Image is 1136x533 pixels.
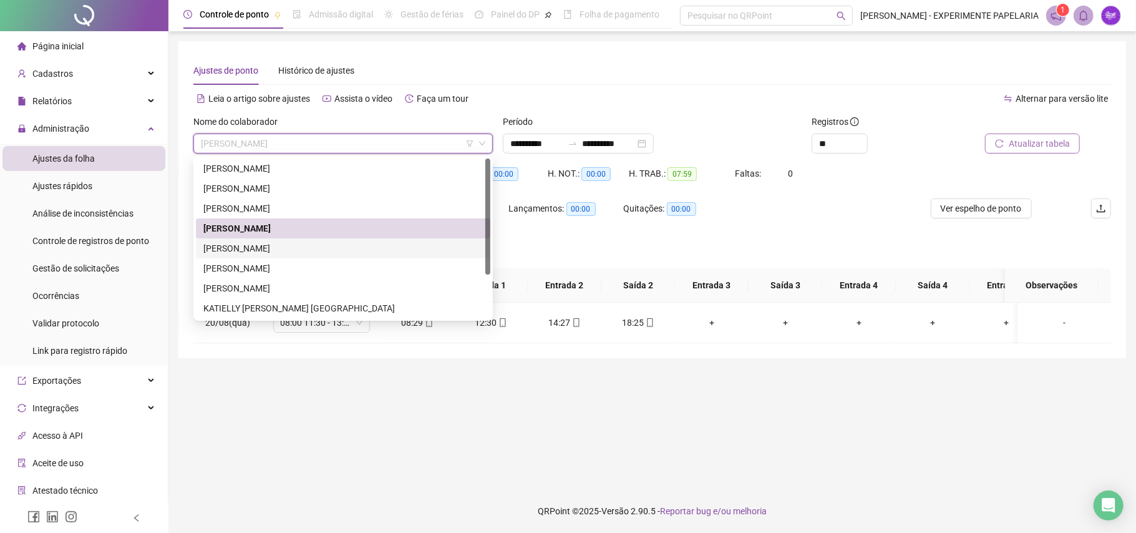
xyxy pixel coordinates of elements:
span: swap-right [568,139,578,149]
span: history [405,94,414,103]
span: Validar protocolo [32,318,99,328]
div: + [832,316,886,330]
span: Admissão digital [309,9,373,19]
span: dashboard [475,10,483,19]
div: H. TRAB.: [629,167,735,181]
span: [PERSON_NAME] - EXPERIMENTE PAPELARIA [860,9,1039,22]
span: solution [17,486,26,495]
span: Controle de registros de ponto [32,236,149,246]
span: upload [1096,203,1106,213]
span: 1 [1061,6,1066,14]
span: file-done [293,10,301,19]
span: 00:00 [566,202,596,216]
span: file-text [197,94,205,103]
span: Ajustes de ponto [193,66,258,76]
span: filter [466,140,473,147]
div: [PERSON_NAME] [203,262,483,275]
button: Atualizar tabela [985,134,1080,154]
span: api [17,431,26,440]
span: mobile [497,318,507,327]
span: instagram [65,511,77,523]
footer: QRPoint © 2025 - 2.90.5 - [168,489,1136,533]
span: 08:00 11:30 - 13:30 18:00 [281,313,362,332]
span: clock-circle [183,10,192,19]
span: audit [17,459,26,467]
div: + [685,316,739,330]
span: 0 [788,169,793,178]
div: [PERSON_NAME] [203,281,483,295]
span: Alternar para versão lite [1016,94,1108,104]
span: Cadastros [32,69,73,79]
span: Ver espelho de ponto [941,202,1022,215]
label: Nome do colaborador [193,115,286,129]
span: Exportações [32,376,81,386]
div: + [979,316,1033,330]
span: 20/08(qua) [205,318,250,328]
span: Link para registro rápido [32,346,127,356]
span: 00:00 [581,167,611,181]
span: mobile [571,318,581,327]
span: left [132,514,141,522]
div: ALINE BARBOSA DE OLIVEIRA [196,159,490,178]
div: 08:29 [391,316,444,330]
div: HE 3: [471,167,548,181]
span: Controle de ponto [200,9,269,19]
span: sun [384,10,393,19]
span: Administração [32,124,89,134]
th: Saída 2 [601,268,675,303]
div: H. NOT.: [548,167,629,181]
span: Atualizar tabela [1009,137,1070,150]
span: Versão [601,506,629,516]
div: 14:27 [538,316,591,330]
div: JOEL DE FREITAS NETO [196,278,490,298]
div: [PERSON_NAME] [203,162,483,175]
span: reload [995,139,1004,148]
span: Observações [1015,278,1089,292]
span: search [837,11,846,21]
div: KATIELLY [PERSON_NAME] [GEOGRAPHIC_DATA] [203,301,483,315]
span: linkedin [46,511,59,523]
span: 00:00 [489,167,518,181]
span: to [568,139,578,149]
span: Painel do DP [491,9,540,19]
span: book [563,10,572,19]
span: notification [1051,10,1062,21]
span: Faça um tour [417,94,468,104]
span: Acesso à API [32,431,83,441]
span: Faltas: [735,169,763,178]
th: Saída 3 [749,268,822,303]
span: Gestão de férias [401,9,464,19]
div: 18:25 [611,316,665,330]
span: info-circle [850,117,859,126]
div: + [759,316,812,330]
span: sync [17,404,26,413]
span: Assista o vídeo [334,94,392,104]
span: bell [1078,10,1089,21]
span: Ajustes rápidos [32,181,92,191]
div: Lançamentos: [509,202,624,216]
span: youtube [323,94,331,103]
th: Entrada 2 [528,268,601,303]
span: pushpin [545,11,552,19]
span: mobile [644,318,654,327]
span: user-add [17,69,26,78]
div: DANIELA ANDRADE DOS SANTOS [196,218,490,238]
span: 00:00 [667,202,696,216]
div: - [1027,316,1101,330]
span: down [478,140,486,147]
th: Observações [1005,268,1099,303]
sup: 1 [1057,4,1069,16]
span: Ocorrências [32,291,79,301]
span: 07:59 [668,167,697,181]
span: Atestado técnico [32,486,98,496]
div: [PERSON_NAME] [203,242,483,255]
span: Aceite de uso [32,458,84,468]
span: DANIELA ANDRADE DOS SANTOS [201,134,485,153]
div: [PERSON_NAME] [203,182,483,195]
span: file [17,97,26,105]
div: Open Intercom Messenger [1094,491,1124,521]
span: Leia o artigo sobre ajustes [208,94,310,104]
th: Entrada 3 [675,268,749,303]
span: Histórico de ajustes [278,66,354,76]
div: KATIELLY IZIDIO DA SILVA BRASIL [196,298,490,318]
